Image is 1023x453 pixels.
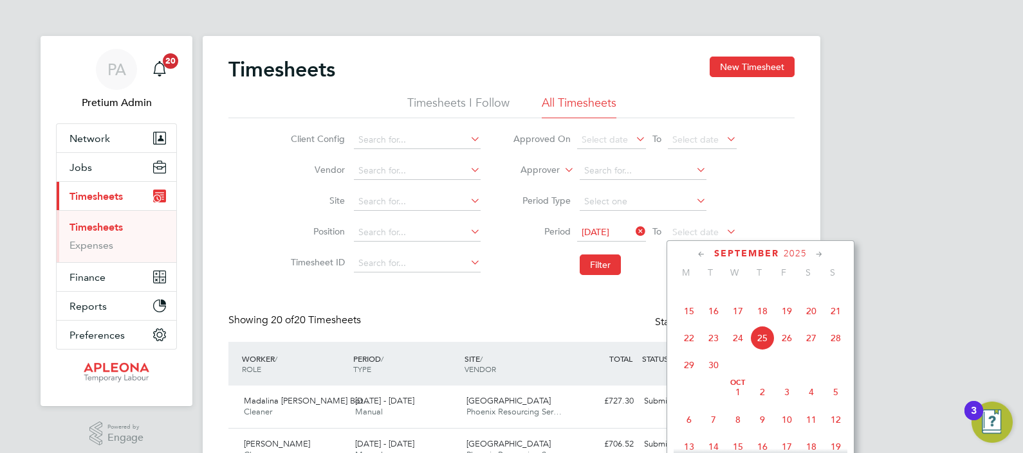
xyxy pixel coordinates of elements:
span: 1 [726,380,750,404]
span: 6 [677,407,701,432]
span: 10 [775,407,799,432]
input: Search for... [354,162,481,180]
span: TOTAL [609,353,632,364]
span: / [275,353,277,364]
span: 20 [799,299,824,323]
span: 5 [824,380,848,404]
span: 20 Timesheets [271,314,361,326]
span: Select date [582,134,628,145]
a: 20 [147,49,172,90]
div: Status [655,314,769,332]
label: Period Type [513,195,571,206]
span: Oct [726,380,750,386]
span: [GEOGRAPHIC_DATA] [466,438,551,449]
button: Jobs [57,153,176,181]
span: Reports [69,300,107,312]
span: Powered by [107,422,143,432]
span: 7 [701,407,726,432]
span: VENDOR [465,364,496,374]
span: Select date [672,226,719,238]
div: PERIOD [350,347,461,380]
label: Client Config [287,133,345,145]
span: 27 [799,326,824,350]
span: T [747,267,771,278]
span: To [649,130,665,147]
span: TYPE [353,364,371,374]
li: Timesheets I Follow [407,95,510,118]
span: To [649,223,665,240]
span: S [820,267,845,278]
span: 20 of [271,314,294,326]
div: 3 [971,411,977,427]
a: PAPretium Admin [56,49,177,111]
span: PA [107,61,126,78]
span: 25 [750,326,775,350]
span: W [723,267,747,278]
a: Timesheets [69,221,123,233]
label: Approver [502,164,560,177]
button: Filter [580,254,621,275]
a: Go to home page [56,362,177,383]
span: 4 [799,380,824,404]
span: 2 [750,380,775,404]
span: Jobs [69,161,92,173]
h2: Timesheets [228,57,335,82]
span: 30 [701,353,726,377]
span: 11 [799,407,824,432]
button: Open Resource Center, 3 new notifications [972,402,1013,443]
span: M [674,267,698,278]
div: Submitted [639,391,706,412]
span: 19 [775,299,799,323]
span: 2025 [784,248,807,259]
span: [DATE] [582,226,609,238]
span: 21 [824,299,848,323]
a: Expenses [69,239,113,251]
span: / [480,353,483,364]
div: WORKER [239,347,350,380]
span: 20 [163,53,178,69]
button: Finance [57,263,176,291]
div: STATUS [639,347,706,370]
span: 3 [775,380,799,404]
span: 18 [750,299,775,323]
span: 24 [726,326,750,350]
span: Preferences [69,329,125,341]
button: New Timesheet [710,57,795,77]
span: [GEOGRAPHIC_DATA] [466,395,551,406]
span: September [714,248,779,259]
label: Timesheet ID [287,256,345,268]
span: 28 [824,326,848,350]
span: Timesheets [69,190,123,202]
input: Search for... [354,131,481,149]
span: Finance [69,271,106,283]
button: Preferences [57,321,176,349]
span: 12 [824,407,848,432]
input: Search for... [354,254,481,272]
label: Vendor [287,164,345,175]
div: SITE [461,347,573,380]
span: T [698,267,723,278]
span: [DATE] - [DATE] [355,438,414,449]
span: Cleaner [244,406,272,417]
label: Site [287,195,345,206]
input: Search for... [580,162,706,180]
button: Reports [57,292,176,320]
nav: Main navigation [41,36,192,406]
span: 26 [775,326,799,350]
label: Period [513,226,571,237]
span: [PERSON_NAME] [244,438,310,449]
span: 8 [726,407,750,432]
button: Network [57,124,176,152]
span: Network [69,132,110,145]
input: Search for... [354,224,481,242]
span: 16 [701,299,726,323]
span: 9 [750,407,775,432]
span: 17 [726,299,750,323]
span: S [796,267,820,278]
span: 15 [677,299,701,323]
span: Select date [672,134,719,145]
li: All Timesheets [542,95,616,118]
div: Timesheets [57,210,176,262]
span: 22 [677,326,701,350]
div: £727.30 [572,391,639,412]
